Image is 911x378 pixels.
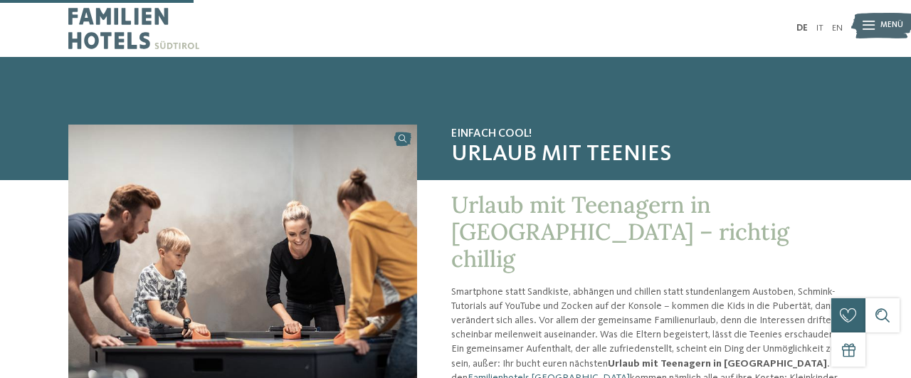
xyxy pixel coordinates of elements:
span: Einfach cool! [451,127,843,141]
strong: Urlaub mit Teenagern in [GEOGRAPHIC_DATA] [608,359,827,369]
a: IT [816,23,823,33]
a: EN [832,23,843,33]
a: DE [796,23,808,33]
span: Menü [880,20,903,31]
span: Urlaub mit Teenies [451,141,843,168]
span: Urlaub mit Teenagern in [GEOGRAPHIC_DATA] – richtig chillig [451,190,789,274]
